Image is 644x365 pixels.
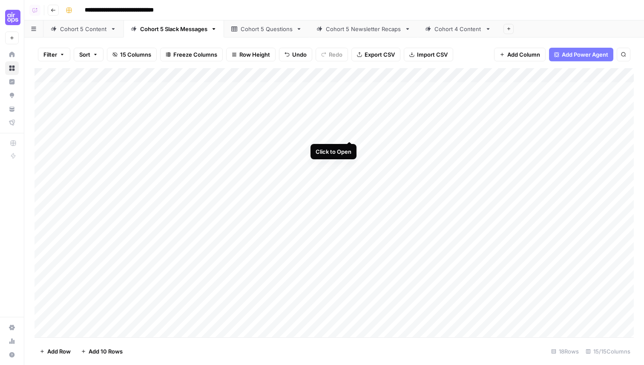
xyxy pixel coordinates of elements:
[5,75,19,89] a: Insights
[226,48,276,61] button: Row Height
[120,50,151,59] span: 15 Columns
[5,334,19,348] a: Usage
[160,48,223,61] button: Freeze Columns
[418,20,498,37] a: Cohort 4 Content
[76,345,128,358] button: Add 10 Rows
[309,20,418,37] a: Cohort 5 Newsletter Recaps
[38,48,70,61] button: Filter
[5,7,19,28] button: Workspace: AirCraft - AM
[5,89,19,102] a: Opportunities
[404,48,453,61] button: Import CSV
[239,50,270,59] span: Row Height
[507,50,540,59] span: Add Column
[47,347,71,356] span: Add Row
[5,348,19,362] button: Help + Support
[5,116,19,129] a: Flightpath
[316,147,351,156] div: Click to Open
[43,20,124,37] a: Cohort 5 Content
[494,48,546,61] button: Add Column
[5,61,19,75] a: Browse
[365,50,395,59] span: Export CSV
[279,48,312,61] button: Undo
[351,48,400,61] button: Export CSV
[79,50,90,59] span: Sort
[89,347,123,356] span: Add 10 Rows
[5,321,19,334] a: Settings
[434,25,482,33] div: Cohort 4 Content
[107,48,157,61] button: 15 Columns
[549,48,613,61] button: Add Power Agent
[5,102,19,116] a: Your Data
[34,345,76,358] button: Add Row
[548,345,582,358] div: 18 Rows
[43,50,57,59] span: Filter
[582,345,634,358] div: 15/15 Columns
[5,48,19,61] a: Home
[124,20,224,37] a: Cohort 5 Slack Messages
[316,48,348,61] button: Redo
[140,25,207,33] div: Cohort 5 Slack Messages
[292,50,307,59] span: Undo
[241,25,293,33] div: Cohort 5 Questions
[417,50,448,59] span: Import CSV
[5,10,20,25] img: AirCraft - AM Logo
[74,48,103,61] button: Sort
[60,25,107,33] div: Cohort 5 Content
[329,50,342,59] span: Redo
[173,50,217,59] span: Freeze Columns
[224,20,309,37] a: Cohort 5 Questions
[326,25,401,33] div: Cohort 5 Newsletter Recaps
[562,50,608,59] span: Add Power Agent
